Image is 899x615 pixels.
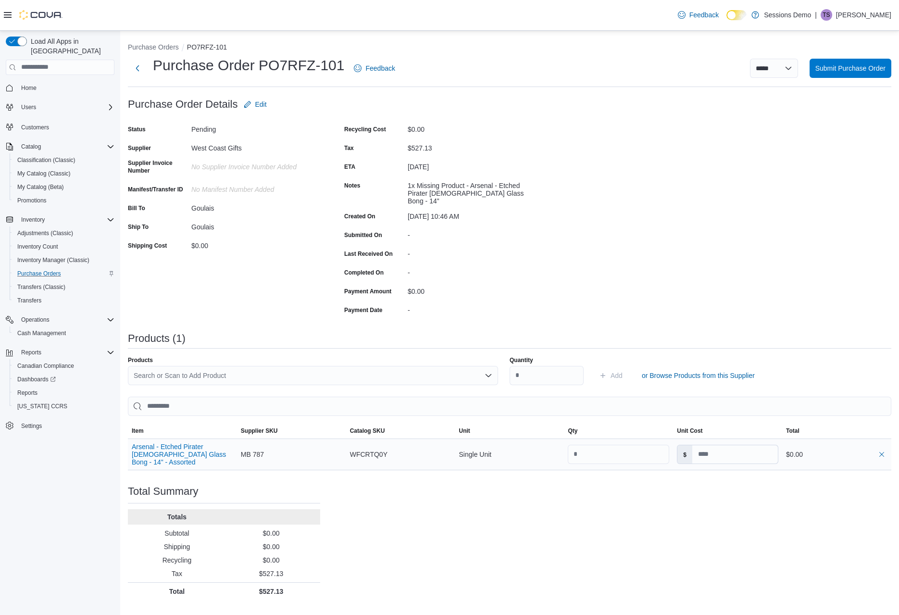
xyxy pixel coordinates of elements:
[13,374,60,385] a: Dashboards
[13,227,77,239] a: Adjustments (Classic)
[2,346,118,359] button: Reports
[17,156,75,164] span: Classification (Classic)
[677,445,692,464] label: $
[344,269,384,276] label: Completed On
[128,204,145,212] label: Bill To
[810,59,891,78] button: Submit Purchase Order
[128,242,167,250] label: Shipping Cost
[13,181,68,193] a: My Catalog (Beta)
[408,227,537,239] div: -
[17,101,40,113] button: Users
[128,126,146,133] label: Status
[19,10,62,20] img: Cova
[13,254,114,266] span: Inventory Manager (Classic)
[2,140,118,153] button: Catalog
[13,181,114,193] span: My Catalog (Beta)
[10,226,118,240] button: Adjustments (Classic)
[128,42,891,54] nav: An example of EuiBreadcrumbs
[17,214,114,226] span: Inventory
[17,420,46,432] a: Settings
[13,281,114,293] span: Transfers (Classic)
[2,120,118,134] button: Customers
[13,360,114,372] span: Canadian Compliance
[344,144,354,152] label: Tax
[226,528,316,538] p: $0.00
[17,362,74,370] span: Canadian Compliance
[13,268,65,279] a: Purchase Orders
[365,63,395,73] span: Feedback
[13,195,114,206] span: Promotions
[17,82,114,94] span: Home
[10,167,118,180] button: My Catalog (Classic)
[344,213,375,220] label: Created On
[17,283,65,291] span: Transfers (Classic)
[17,141,114,152] span: Catalog
[13,154,79,166] a: Classification (Classic)
[689,10,719,20] span: Feedback
[128,223,149,231] label: Ship To
[408,140,537,152] div: $527.13
[226,555,316,565] p: $0.00
[13,387,114,399] span: Reports
[191,201,320,212] div: Goulais
[17,256,89,264] span: Inventory Manager (Classic)
[17,214,49,226] button: Inventory
[21,143,41,151] span: Catalog
[408,265,537,276] div: -
[344,250,393,258] label: Last Received On
[2,419,118,433] button: Settings
[17,314,114,326] span: Operations
[455,423,564,439] button: Unit
[674,5,723,25] a: Feedback
[13,281,69,293] a: Transfers (Classic)
[128,144,151,152] label: Supplier
[21,103,36,111] span: Users
[2,313,118,326] button: Operations
[673,423,782,439] button: Unit Cost
[2,213,118,226] button: Inventory
[226,542,316,552] p: $0.00
[13,241,114,252] span: Inventory Count
[10,253,118,267] button: Inventory Manager (Classic)
[27,37,114,56] span: Load All Apps in [GEOGRAPHIC_DATA]
[191,122,320,133] div: Pending
[241,449,264,460] span: MB 787
[226,569,316,578] p: $527.13
[821,9,832,21] div: Taylor Sedore
[132,443,233,466] button: Arsenal - Etched Pirater [DEMOGRAPHIC_DATA] Glass Bong - 14" - Assorted
[240,95,271,114] button: Edit
[21,349,41,356] span: Reports
[344,163,355,171] label: ETA
[10,326,118,340] button: Cash Management
[815,63,886,73] span: Submit Purchase Order
[764,9,811,21] p: Sessions Demo
[13,327,114,339] span: Cash Management
[21,216,45,224] span: Inventory
[17,270,61,277] span: Purchase Orders
[10,386,118,400] button: Reports
[132,542,222,552] p: Shipping
[568,427,577,435] span: Qty
[132,427,144,435] span: Item
[17,122,53,133] a: Customers
[346,423,455,439] button: Catalog SKU
[17,82,40,94] a: Home
[13,168,75,179] a: My Catalog (Classic)
[642,371,755,380] span: or Browse Products from this Supplier
[153,56,344,75] h1: Purchase Order PO7RFZ-101
[344,306,382,314] label: Payment Date
[191,182,320,193] div: No Manifest Number added
[344,231,382,239] label: Submitted On
[17,402,67,410] span: [US_STATE] CCRS
[13,241,62,252] a: Inventory Count
[13,374,114,385] span: Dashboards
[350,59,399,78] a: Feedback
[17,297,41,304] span: Transfers
[408,122,537,133] div: $0.00
[408,209,537,220] div: [DATE] 10:46 AM
[21,316,50,324] span: Operations
[6,77,114,458] nav: Complex example
[13,327,70,339] a: Cash Management
[786,449,887,460] div: $0.00
[128,59,147,78] button: Next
